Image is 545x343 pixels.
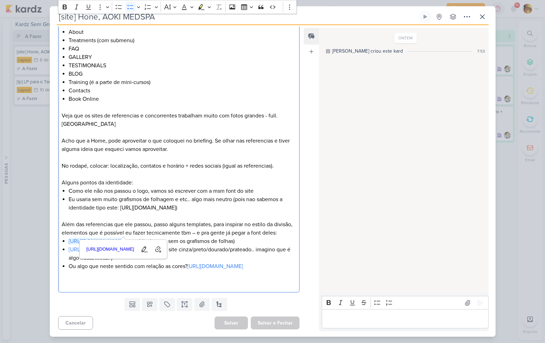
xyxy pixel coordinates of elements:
[69,36,296,45] li: Treatments (com submenu)
[62,178,296,187] p: Alguns pontos da identidade:
[69,245,296,262] li: (ele comentou do site cinza/preto/dourado/prateado.. imagino que é algo nesta linha.. )
[69,187,296,195] li: Como ele não nos passou o logo, vamos só escrever com a msm font do site
[422,14,428,20] div: Ligar relógio
[69,262,296,270] li: Ou algo que neste sentido com relação as cores?
[69,86,296,95] li: Contacts
[69,45,296,53] li: FAQ
[322,296,488,310] div: Editor toolbar
[69,53,296,61] li: GALLERY
[322,309,488,328] div: Editor editing area: main
[62,112,296,128] p: Veja que os sites de referencias e concorrentes trabalham muito com fotos grandes - full. [GEOGRA...
[69,95,296,103] li: Book Online
[69,237,296,245] li: (este é lindo, mas sem os grafismos de folhas)
[69,61,296,70] li: TESTIMONIALS
[69,195,296,212] li: Eu usaria sem muito grafismos de folhagem e etc.. algo mais neutro (pois nao sabemos a identidade...
[326,49,330,53] div: Este log é visível à todos no kard
[84,245,137,253] span: [URL][DOMAIN_NAME]
[57,10,418,23] input: Kard Sem Título
[477,48,485,54] div: 7:53
[332,47,403,55] div: Leandro criou este kard
[62,162,296,170] p: No rodapé, colocar: localização, contatos e horário + redes sociais (igual as referencias).
[187,263,243,270] a: [URL][DOMAIN_NAME]
[69,238,124,245] a: [URL][DOMAIN_NAME]
[62,137,296,153] p: Acho que a Home, pode aproveitar o que coloquei no briefing. Se olhar nas referencias e tiver alg...
[62,220,296,237] p: Além das referencias que ele passou, passo alguns templates, para inspirar no estilo da divisão, ...
[58,316,93,330] button: Cancelar
[69,78,296,86] li: Training (é a parte de mini-cursos)
[69,246,124,253] a: [URL][DOMAIN_NAME]
[69,28,296,36] li: About
[69,70,296,78] li: BLOG
[84,244,137,255] a: [URL][DOMAIN_NAME]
